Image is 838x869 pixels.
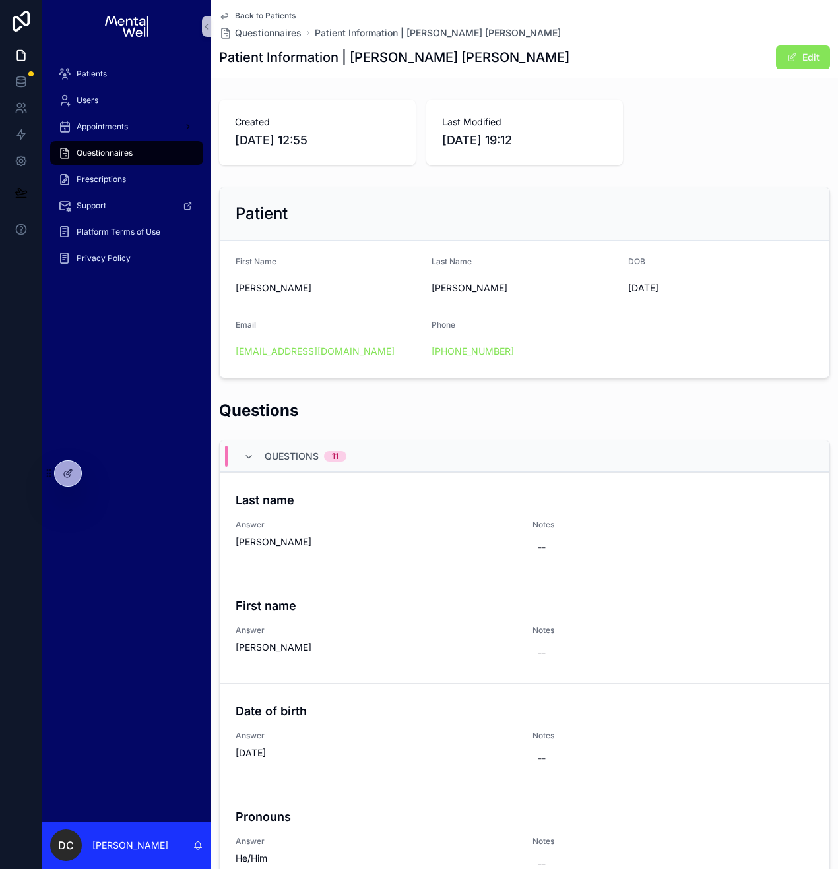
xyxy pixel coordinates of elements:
a: Platform Terms of Use [50,220,203,244]
a: [PHONE_NUMBER] [432,345,514,358]
span: DOB [628,256,645,266]
h1: Patient Information | [PERSON_NAME] [PERSON_NAME] [219,48,569,67]
span: [DATE] [628,282,814,295]
h2: Questions [219,400,298,421]
span: Email [236,320,256,330]
span: Users [77,95,98,105]
a: Patients [50,62,203,86]
p: [PERSON_NAME] [92,839,168,852]
span: Appointments [77,121,128,132]
span: Questionnaires [235,26,302,40]
span: DC [58,837,74,853]
h4: Pronouns [236,808,814,825]
div: 11 [332,451,338,462]
a: Privacy Policy [50,247,203,270]
a: Support [50,194,203,218]
div: scrollable content [42,53,211,287]
span: [PERSON_NAME] [236,282,421,295]
span: First Name [236,256,276,266]
a: Prescriptions [50,167,203,191]
a: Questionnaires [50,141,203,165]
div: -- [538,541,546,554]
span: [DATE] 19:12 [442,131,607,150]
span: Patients [77,69,107,79]
div: -- [538,646,546,659]
a: Users [50,88,203,112]
a: Appointments [50,115,203,138]
a: Questionnaires [219,26,302,40]
span: [DATE] 12:55 [235,131,400,150]
span: Answer [236,520,517,530]
span: Answer [236,731,517,741]
span: Last Name [432,256,472,266]
span: Created [235,115,400,129]
span: Notes [532,520,665,530]
img: App logo [105,16,148,37]
a: [EMAIL_ADDRESS][DOMAIN_NAME] [236,345,395,358]
span: Platform Terms of Use [77,227,160,237]
span: Questionnaires [77,148,133,158]
span: Notes [532,625,665,636]
span: [PERSON_NAME] [236,641,517,654]
span: Prescriptions [77,174,126,185]
span: Last Modified [442,115,607,129]
span: Phone [432,320,455,330]
span: [PERSON_NAME] [432,282,617,295]
div: -- [538,752,546,765]
span: Questions [265,450,319,463]
h4: Last name [236,491,814,509]
span: He/Him [236,852,517,865]
a: Back to Patients [219,11,296,21]
a: Patient Information | [PERSON_NAME] [PERSON_NAME] [315,26,561,40]
span: Notes [532,731,665,741]
h4: Date of birth [236,702,814,720]
span: [DATE] [236,746,517,760]
span: Back to Patients [235,11,296,21]
span: Answer [236,625,517,636]
button: Edit [776,45,830,69]
h4: First name [236,597,814,614]
span: [PERSON_NAME] [236,535,517,549]
span: Notes [532,836,665,847]
span: Answer [236,836,517,847]
h2: Patient [236,203,288,224]
span: Support [77,200,106,211]
span: Privacy Policy [77,253,131,264]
